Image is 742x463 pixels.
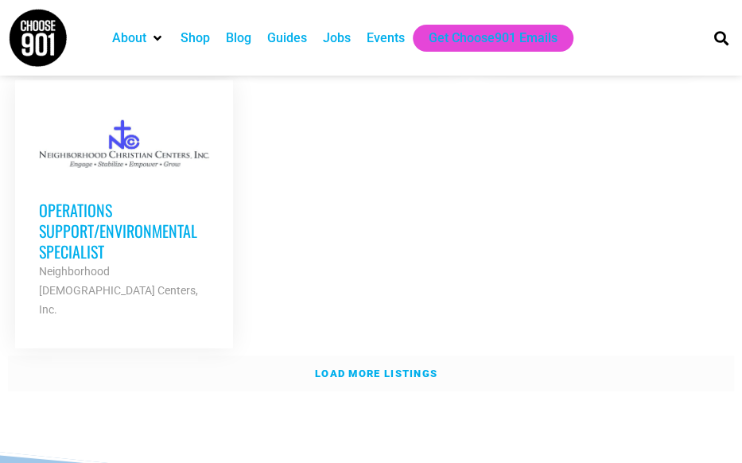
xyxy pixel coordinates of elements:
[112,29,146,48] a: About
[323,29,351,48] a: Jobs
[104,25,692,52] nav: Main nav
[708,25,734,51] div: Search
[226,29,251,48] a: Blog
[39,265,198,316] strong: Neighborhood [DEMOGRAPHIC_DATA] Centers, Inc.
[15,80,233,343] a: Operations Support/Environmental Specialist Neighborhood [DEMOGRAPHIC_DATA] Centers, Inc.
[39,200,209,262] h3: Operations Support/Environmental Specialist
[8,356,734,392] a: Load more listings
[367,29,405,48] a: Events
[104,25,173,52] div: About
[181,29,210,48] a: Shop
[429,29,557,48] a: Get Choose901 Emails
[315,368,437,379] strong: Load more listings
[267,29,307,48] a: Guides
